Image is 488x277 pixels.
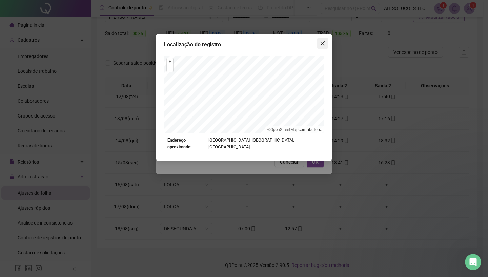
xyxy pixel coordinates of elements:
button: + [167,58,173,65]
span: close [320,41,325,46]
div: [GEOGRAPHIC_DATA], [GEOGRAPHIC_DATA], [GEOGRAPHIC_DATA] [167,137,321,151]
button: Close [317,38,328,49]
div: Localização do registro [164,41,324,49]
a: OpenStreetMap [270,127,299,132]
iframe: Intercom live chat [465,254,481,270]
button: – [167,65,173,71]
strong: Endereço aproximado: [167,137,206,151]
li: © contributors. [267,127,322,132]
